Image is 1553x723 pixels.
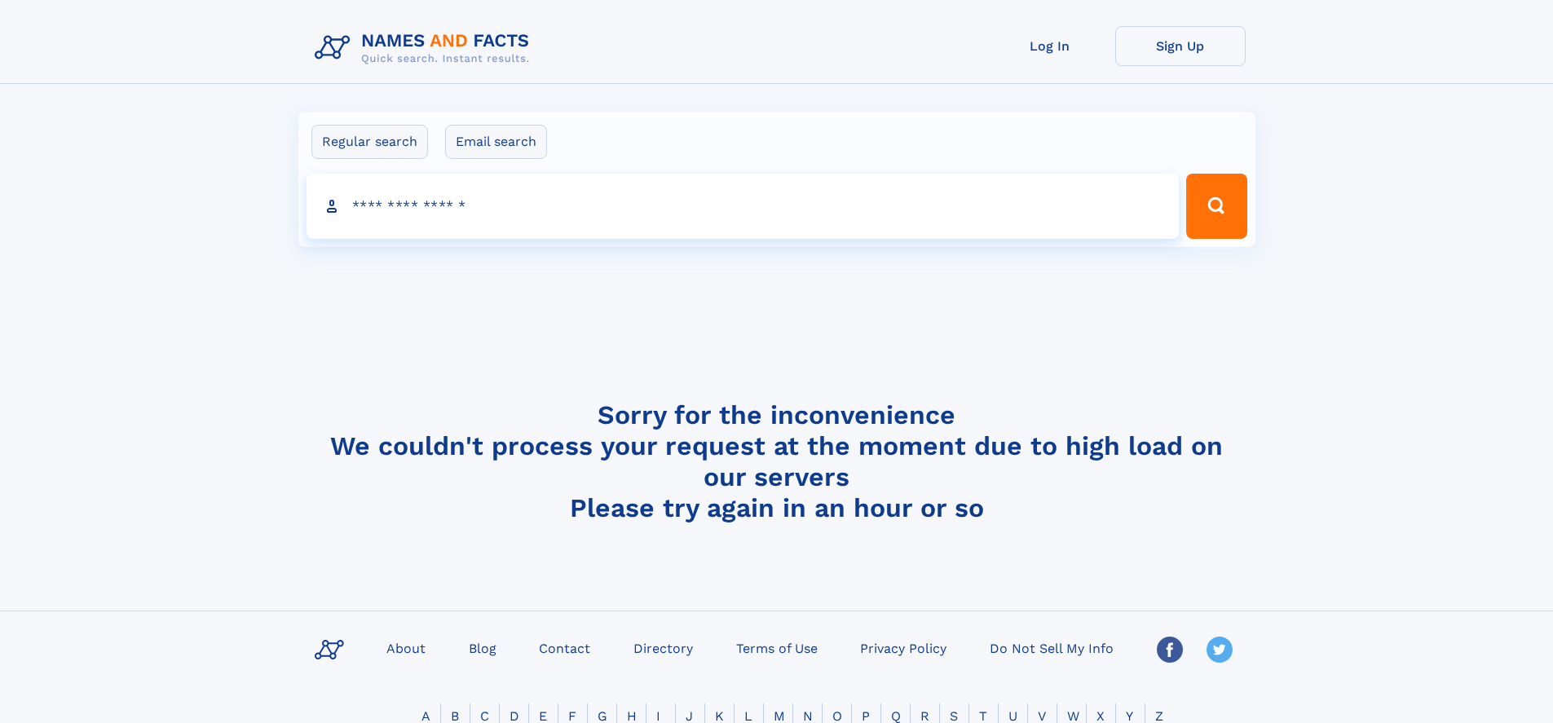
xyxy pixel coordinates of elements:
a: Terms of Use [730,636,824,659]
a: Do Not Sell My Info [983,636,1120,659]
a: Directory [627,636,699,659]
label: Email search [445,125,547,159]
input: search input [307,174,1180,239]
a: Log In [985,26,1115,66]
a: Contact [532,636,597,659]
h4: Sorry for the inconvenience We couldn't process your request at the moment due to high load on ou... [308,399,1246,523]
a: Blog [462,636,503,659]
label: Regular search [311,125,428,159]
a: Sign Up [1115,26,1246,66]
a: Privacy Policy [854,636,953,659]
img: Logo Names and Facts [308,26,543,70]
img: Facebook [1157,637,1183,663]
a: About [380,636,432,659]
button: Search Button [1186,174,1246,239]
img: Twitter [1207,637,1233,663]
